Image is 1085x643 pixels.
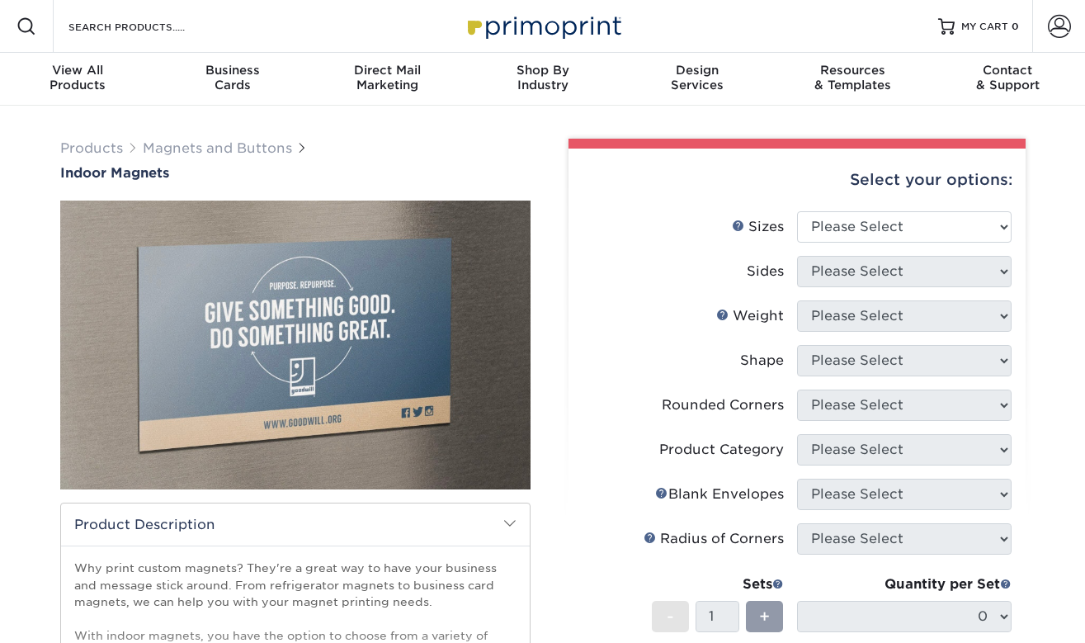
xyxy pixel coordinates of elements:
[465,53,620,106] a: Shop ByIndustry
[465,63,620,92] div: Industry
[155,53,310,106] a: BusinessCards
[310,63,465,78] span: Direct Mail
[775,63,930,92] div: & Templates
[667,604,674,629] span: -
[961,20,1008,34] span: MY CART
[310,63,465,92] div: Marketing
[620,63,775,92] div: Services
[60,140,123,156] a: Products
[652,574,784,594] div: Sets
[460,8,625,44] img: Primoprint
[1012,21,1019,32] span: 0
[797,574,1012,594] div: Quantity per Set
[620,63,775,78] span: Design
[775,63,930,78] span: Resources
[747,262,784,281] div: Sides
[716,306,784,326] div: Weight
[732,217,784,237] div: Sizes
[659,440,784,460] div: Product Category
[620,53,775,106] a: DesignServices
[60,165,531,181] a: Indoor Magnets
[61,504,530,546] h2: Product Description
[662,395,784,415] div: Rounded Corners
[60,182,531,508] img: Indoor Magnets 01
[644,529,784,549] div: Radius of Corners
[759,604,770,629] span: +
[67,17,228,36] input: SEARCH PRODUCTS.....
[465,63,620,78] span: Shop By
[582,149,1012,211] div: Select your options:
[775,53,930,106] a: Resources& Templates
[930,53,1085,106] a: Contact& Support
[930,63,1085,78] span: Contact
[655,485,784,504] div: Blank Envelopes
[155,63,310,92] div: Cards
[60,165,169,181] span: Indoor Magnets
[930,63,1085,92] div: & Support
[155,63,310,78] span: Business
[740,351,784,371] div: Shape
[310,53,465,106] a: Direct MailMarketing
[143,140,292,156] a: Magnets and Buttons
